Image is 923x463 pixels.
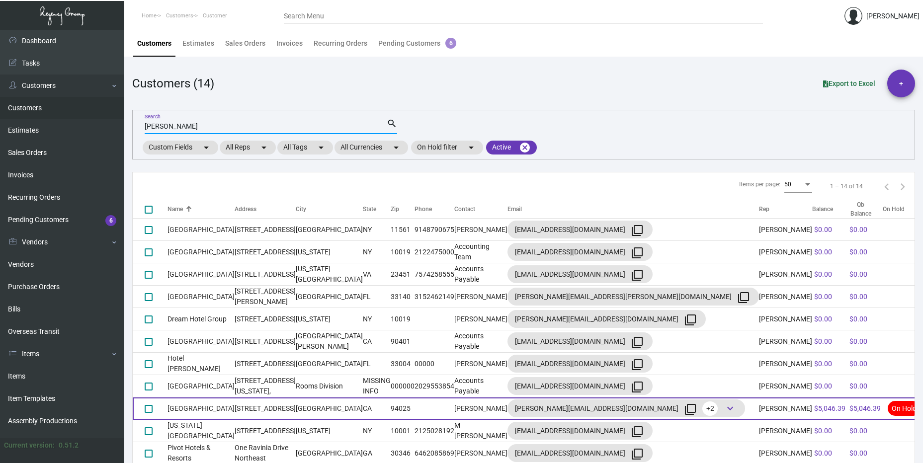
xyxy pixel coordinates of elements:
div: Items per page: [739,180,780,189]
span: $0.00 [814,382,832,390]
td: [STREET_ADDRESS] [235,263,296,286]
td: $0.00 [847,353,883,375]
td: [GEOGRAPHIC_DATA] [168,241,235,263]
td: [US_STATE] [296,241,363,263]
td: [STREET_ADDRESS] [235,420,296,442]
td: [GEOGRAPHIC_DATA] [296,219,363,241]
td: [PERSON_NAME] [759,397,812,420]
mat-icon: arrow_drop_down [315,142,327,154]
td: [US_STATE][GEOGRAPHIC_DATA] [168,420,235,442]
td: $0.00 [847,286,883,308]
td: FL [363,353,391,375]
mat-select: Items per page: [784,181,812,188]
div: Rep [759,205,812,214]
div: Balance [812,205,847,214]
td: Accounts Payable [454,263,507,286]
td: 33140 [391,286,415,308]
div: Contact [454,205,475,214]
div: [EMAIL_ADDRESS][DOMAIN_NAME] [515,356,645,372]
td: NY [363,219,391,241]
span: On Hold [888,401,920,416]
span: $0.00 [814,337,832,345]
td: [PERSON_NAME] [454,397,507,420]
mat-icon: arrow_drop_down [258,142,270,154]
div: Current version: [4,440,55,451]
mat-chip: All Tags [277,141,333,154]
mat-icon: arrow_drop_down [465,142,477,154]
td: [PERSON_NAME] [759,353,812,375]
td: MISSING INFO [363,375,391,397]
mat-icon: arrow_drop_down [200,142,212,154]
td: $0.00 [847,330,883,353]
mat-icon: filter_none [631,225,643,236]
div: State [363,205,376,214]
td: 00000 [415,353,454,375]
td: [PERSON_NAME] [759,219,812,241]
div: Pending Customers [378,38,456,49]
td: 10001 [391,420,415,442]
span: $0.00 [814,360,832,368]
td: [GEOGRAPHIC_DATA] [168,219,235,241]
td: [US_STATE][GEOGRAPHIC_DATA] [296,263,363,286]
td: [PERSON_NAME] [759,263,812,286]
mat-icon: filter_none [631,247,643,259]
td: [GEOGRAPHIC_DATA] [296,397,363,420]
div: City [296,205,363,214]
td: 2029553854 [415,375,454,397]
td: [STREET_ADDRESS] [235,330,296,353]
td: 2125028192 [415,420,454,442]
div: Address [235,205,256,214]
td: 2122475000 [415,241,454,263]
div: 1 – 14 of 14 [830,182,863,191]
div: Balance [812,205,833,214]
td: [PERSON_NAME] [759,241,812,263]
td: [GEOGRAPHIC_DATA] [168,286,235,308]
td: 000000 [391,375,415,397]
td: 11561 [391,219,415,241]
mat-icon: arrow_drop_down [390,142,402,154]
mat-icon: filter_none [631,448,643,460]
td: Accounting Team [454,241,507,263]
td: [PERSON_NAME] [759,330,812,353]
td: [STREET_ADDRESS] [235,241,296,263]
div: State [363,205,391,214]
div: Zip [391,205,415,214]
span: Export to Excel [823,79,875,87]
td: [STREET_ADDRESS][US_STATE], [235,375,296,397]
span: 50 [784,181,791,188]
td: [PERSON_NAME] [454,286,507,308]
td: [PERSON_NAME] [759,286,812,308]
td: CA [363,330,391,353]
div: Rep [759,205,769,214]
td: NY [363,241,391,263]
div: Name [168,205,183,214]
td: VA [363,263,391,286]
td: 9148790675 [415,219,454,241]
td: $0.00 [847,420,883,442]
td: 10019 [391,308,415,330]
div: Customers (14) [132,75,214,92]
span: $0.00 [814,248,832,256]
span: $0.00 [814,226,832,233]
span: Customers [166,12,193,19]
div: [EMAIL_ADDRESS][DOMAIN_NAME] [515,266,645,282]
div: Estimates [182,38,214,49]
div: [EMAIL_ADDRESS][DOMAIN_NAME] [515,445,645,461]
td: [GEOGRAPHIC_DATA] [168,330,235,353]
td: [GEOGRAPHIC_DATA] [168,375,235,397]
td: 23451 [391,263,415,286]
mat-icon: filter_none [631,426,643,438]
td: M [PERSON_NAME] [454,420,507,442]
img: admin@bootstrapmaster.com [844,7,862,25]
span: Home [142,12,157,19]
td: [STREET_ADDRESS] [235,397,296,420]
td: $0.00 [847,263,883,286]
td: Dream Hotel Group [168,308,235,330]
span: +2 [702,401,718,416]
button: + [887,70,915,97]
div: [EMAIL_ADDRESS][DOMAIN_NAME] [515,423,645,439]
mat-icon: filter_none [631,359,643,371]
td: [STREET_ADDRESS] [235,219,296,241]
mat-chip: Active [486,141,537,154]
td: [GEOGRAPHIC_DATA] [296,286,363,308]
